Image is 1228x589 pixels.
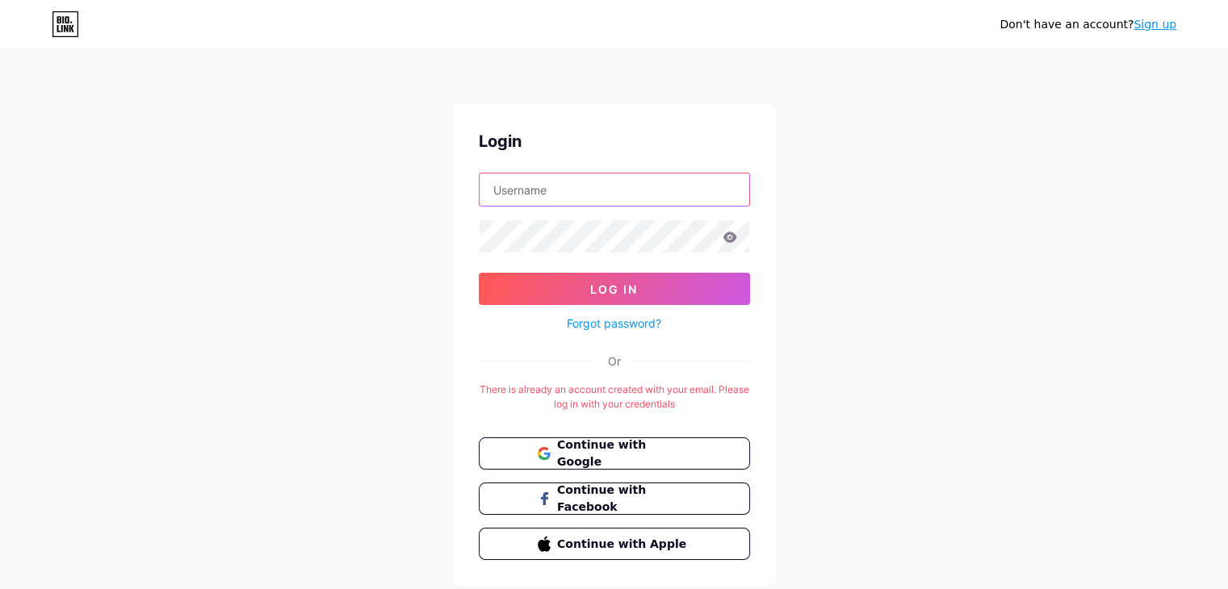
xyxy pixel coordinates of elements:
div: Or [608,353,621,370]
button: Continue with Google [479,437,750,470]
span: Continue with Apple [557,536,690,553]
button: Continue with Facebook [479,482,750,515]
span: Continue with Google [557,437,690,470]
div: There is already an account created with your email. Please log in with your credentials [479,382,750,411]
button: Log In [479,273,750,305]
span: Continue with Facebook [557,482,690,516]
input: Username [480,173,749,206]
span: Log In [590,282,638,296]
div: Login [479,129,750,153]
button: Continue with Apple [479,528,750,560]
a: Sign up [1134,18,1176,31]
div: Don't have an account? [1000,16,1176,33]
a: Forgot password? [567,315,661,332]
